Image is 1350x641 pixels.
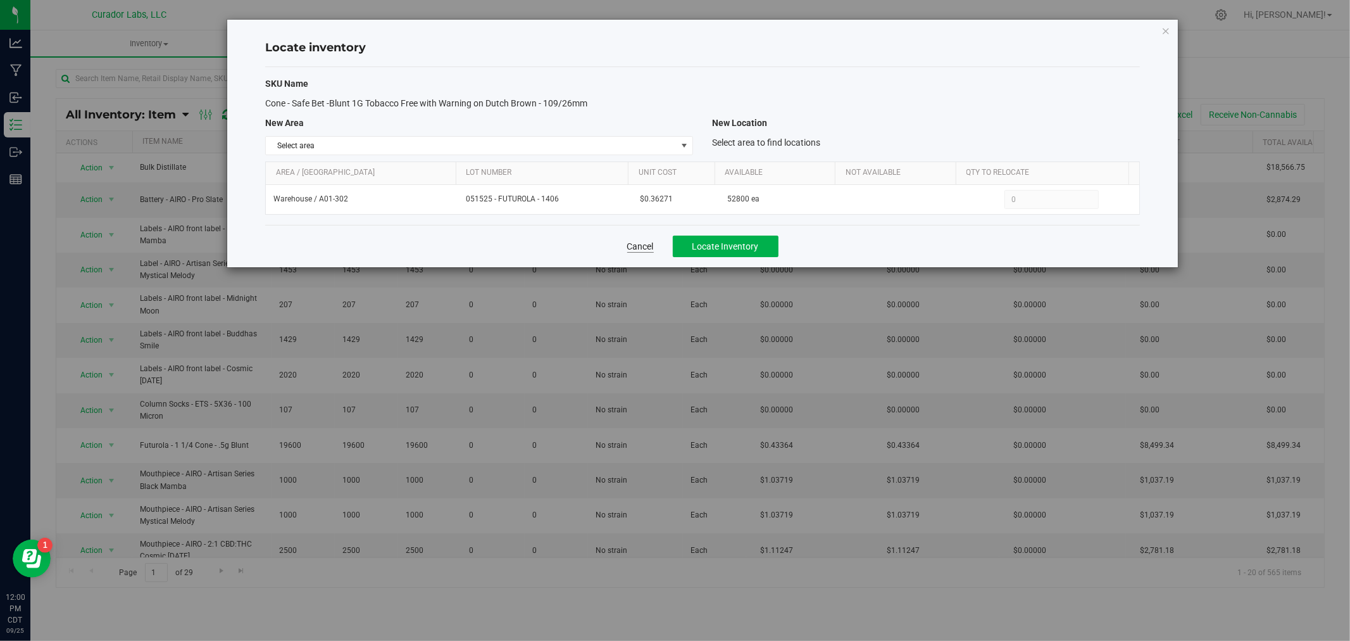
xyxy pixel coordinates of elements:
[273,193,348,205] span: Warehouse / A01-302
[466,168,623,178] a: Lot Number
[728,193,760,205] span: 52800 ea
[265,118,304,128] span: New Area
[266,137,677,155] span: Select area
[265,98,587,108] span: Cone - Safe Bet -Blunt 1G Tobacco Free with Warning on Dutch Brown - 109/26mm
[712,137,820,148] span: Select area to find locations
[265,40,1140,56] h4: Locate inventory
[265,79,308,89] span: SKU Name
[37,538,53,553] iframe: Resource center unread badge
[846,168,951,178] a: Not Available
[677,137,692,155] span: select
[639,168,710,178] a: Unit Cost
[13,540,51,578] iframe: Resource center
[641,193,673,205] span: $0.36271
[673,236,778,257] button: Locate Inventory
[966,168,1124,178] a: Qty to Relocate
[627,240,654,253] a: Cancel
[725,168,830,178] a: Available
[692,241,759,251] span: Locate Inventory
[466,193,625,205] span: 051525 - FUTUROLA - 1406
[712,118,767,128] span: New Location
[276,168,451,178] a: Area / [GEOGRAPHIC_DATA]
